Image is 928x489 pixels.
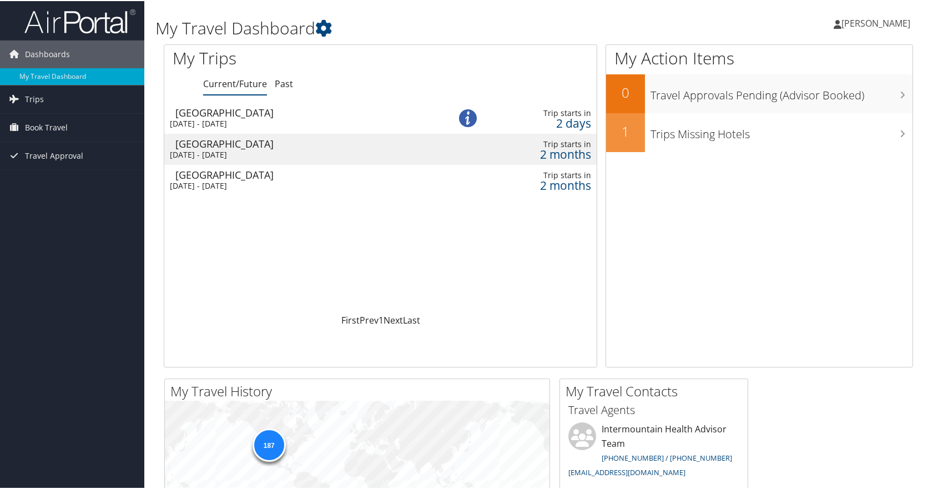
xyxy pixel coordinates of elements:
h2: 1 [606,121,645,140]
a: 1 [379,313,384,325]
a: Last [403,313,420,325]
div: 2 months [495,179,591,189]
h3: Travel Agents [568,401,739,417]
img: alert-flat-solid-info.png [459,108,477,126]
img: airportal-logo.png [24,7,135,33]
div: Trip starts in [495,138,591,148]
h1: My Trips [173,46,408,69]
span: Dashboards [25,39,70,67]
h2: 0 [606,82,645,101]
h2: My Travel Contacts [566,381,748,400]
div: Trip starts in [495,107,591,117]
a: [PERSON_NAME] [834,6,921,39]
div: 2 months [495,148,591,158]
div: [DATE] - [DATE] [170,180,430,190]
div: [DATE] - [DATE] [170,118,430,128]
a: Current/Future [203,77,267,89]
div: [GEOGRAPHIC_DATA] [175,138,436,148]
div: [GEOGRAPHIC_DATA] [175,169,436,179]
span: Travel Approval [25,141,83,169]
div: Trip starts in [495,169,591,179]
h1: My Action Items [606,46,912,69]
a: 1Trips Missing Hotels [606,112,912,151]
span: [PERSON_NAME] [841,16,910,28]
h1: My Travel Dashboard [155,16,666,39]
h3: Travel Approvals Pending (Advisor Booked) [650,81,912,102]
span: Trips [25,84,44,112]
div: [DATE] - [DATE] [170,149,430,159]
a: [EMAIL_ADDRESS][DOMAIN_NAME] [568,466,685,476]
li: Intermountain Health Advisor Team [563,421,745,481]
a: 0Travel Approvals Pending (Advisor Booked) [606,73,912,112]
h3: Trips Missing Hotels [650,120,912,141]
a: Next [384,313,403,325]
div: 2 days [495,117,591,127]
a: Past [275,77,293,89]
div: [GEOGRAPHIC_DATA] [175,107,436,117]
span: Book Travel [25,113,68,140]
h2: My Travel History [170,381,549,400]
a: Prev [360,313,379,325]
div: 187 [252,427,285,461]
a: [PHONE_NUMBER] / [PHONE_NUMBER] [602,452,732,462]
a: First [341,313,360,325]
